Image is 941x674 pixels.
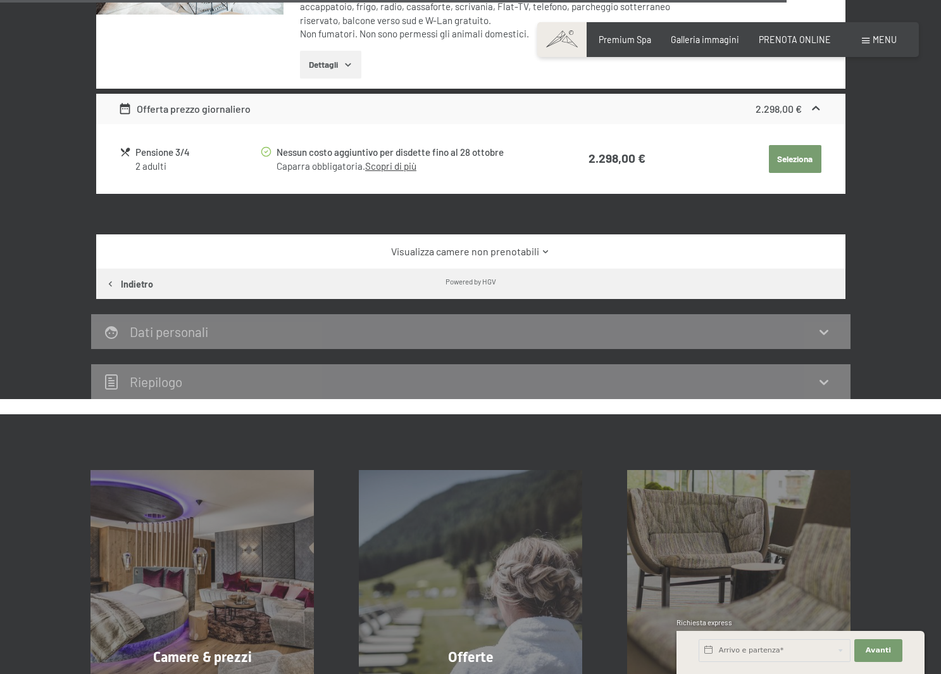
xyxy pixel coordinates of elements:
[118,245,823,258] a: Visualizza camere non prenotabili
[96,94,845,124] div: Offerta prezzo giornaliero2.298,00 €
[589,151,645,165] strong: 2.298,00 €
[446,276,496,286] div: Powered by HGV
[756,103,802,115] strong: 2.298,00 €
[135,160,259,173] div: 2 adulti
[759,34,831,45] a: PRENOTA ONLINE
[277,160,540,173] div: Caparra obbligatoria.
[866,645,891,656] span: Avanti
[130,324,208,340] h2: Dati personali
[277,145,540,160] div: Nessun costo aggiuntivo per disdette fino al 28 ottobre
[873,34,897,45] span: Menu
[448,649,494,665] span: Offerte
[365,160,416,172] a: Scopri di più
[599,34,651,45] a: Premium Spa
[671,34,739,45] a: Galleria immagini
[300,51,361,79] button: Dettagli
[118,101,251,117] div: Offerta prezzo giornaliero
[153,649,252,665] span: Camere & prezzi
[676,618,732,626] span: Richiesta express
[769,145,821,173] button: Seleziona
[96,269,163,299] button: Indietro
[135,145,259,160] div: Pensione 3/4
[854,639,902,662] button: Avanti
[130,374,182,390] h2: Riepilogo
